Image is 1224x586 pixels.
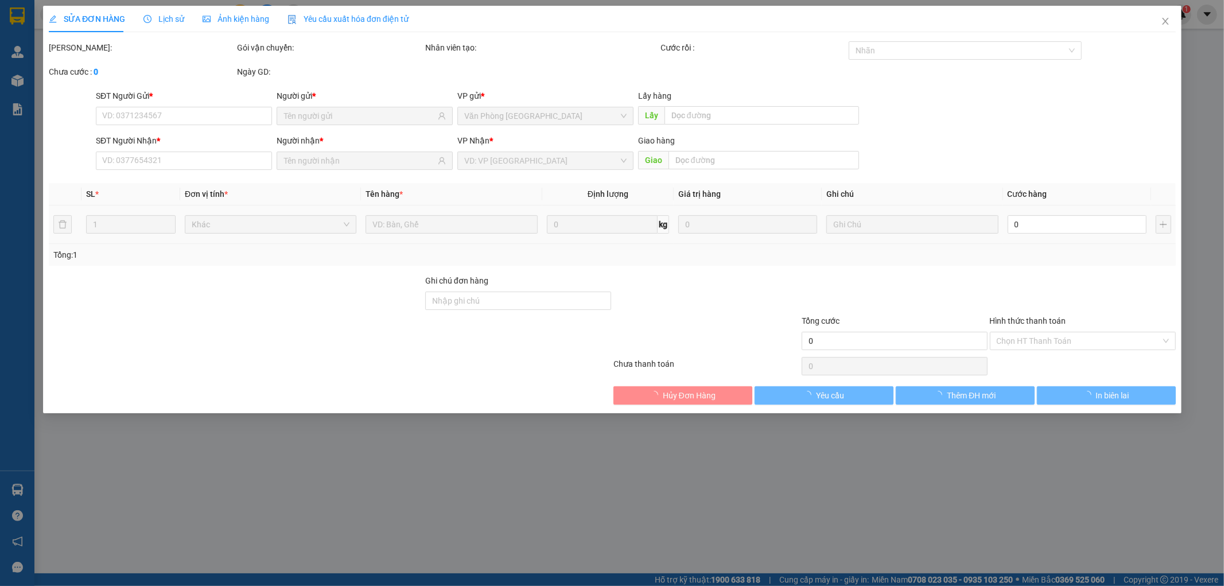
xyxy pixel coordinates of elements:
button: delete [53,215,72,234]
div: Tổng: 1 [53,249,472,261]
button: plus [1155,215,1171,234]
span: Lấy [638,106,664,125]
span: close [1160,17,1169,26]
span: Định lượng [588,189,628,199]
span: Thêm ĐH mới [947,389,996,402]
span: picture [203,15,211,23]
button: Hủy Đơn Hàng [613,386,752,405]
input: VD: Bàn, Ghế [366,215,537,234]
input: 0 [678,215,817,234]
input: Dọc đường [664,106,859,125]
span: VP Nhận [457,136,489,145]
span: kg [658,215,669,234]
div: Cước rồi : [660,41,846,54]
div: Người gửi [277,90,453,102]
div: Người nhận [277,134,453,147]
button: In biên lai [1036,386,1175,405]
div: [PERSON_NAME]: [49,41,235,54]
span: loading [934,391,947,399]
span: Văn Phòng Đà Lạt [464,107,627,125]
div: VP gửi [457,90,634,102]
span: Đơn vị tính [185,189,228,199]
div: SĐT Người Nhận [96,134,272,147]
div: Nhân viên tạo: [425,41,658,54]
button: Close [1149,6,1181,38]
img: icon [287,15,297,24]
span: Yêu cầu [816,389,844,402]
span: Tên hàng [366,189,403,199]
span: edit [49,15,57,23]
span: loading [1083,391,1095,399]
span: Tổng cước [801,316,839,325]
span: Yêu cầu xuất hóa đơn điện tử [287,14,409,24]
label: Hình thức thanh toán [989,316,1066,325]
span: Cước hàng [1007,189,1047,199]
span: Hủy Đơn Hàng [662,389,715,402]
span: loading [803,391,816,399]
div: SĐT Người Gửi [96,90,272,102]
span: Giao [638,151,668,169]
button: Yêu cầu [754,386,893,405]
input: Tên người gửi [283,110,436,122]
div: Chưa thanh toán [612,358,801,378]
span: In biên lai [1095,389,1129,402]
button: Thêm ĐH mới [895,386,1034,405]
input: Dọc đường [668,151,859,169]
span: Giá trị hàng [678,189,721,199]
span: Lấy hàng [638,91,671,100]
b: 0 [94,67,98,76]
span: Ảnh kiện hàng [203,14,269,24]
label: Ghi chú đơn hàng [425,276,488,285]
span: Khác [192,216,349,233]
div: Gói vận chuyển: [237,41,423,54]
div: Chưa cước : [49,65,235,78]
span: Giao hàng [638,136,674,145]
span: SỬA ĐƠN HÀNG [49,14,125,24]
th: Ghi chú [822,183,1002,205]
span: clock-circle [143,15,151,23]
input: Ghi chú đơn hàng [425,292,611,310]
span: Lịch sử [143,14,184,24]
input: Ghi Chú [826,215,998,234]
span: SL [86,189,95,199]
span: user [438,157,446,165]
span: user [438,112,446,120]
div: Ngày GD: [237,65,423,78]
span: loading [650,391,662,399]
input: Tên người nhận [283,154,436,167]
